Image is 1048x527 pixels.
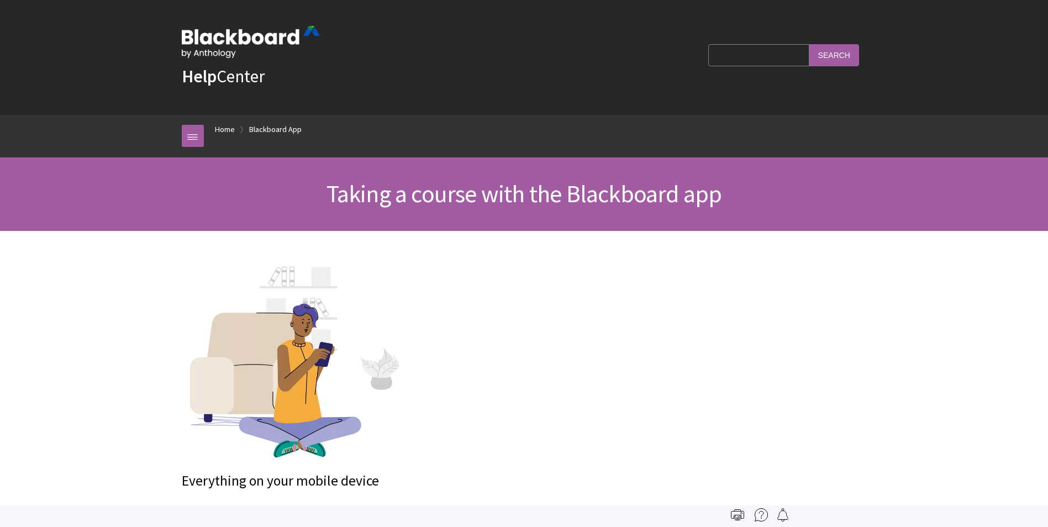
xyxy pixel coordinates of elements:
[182,65,217,87] strong: Help
[249,123,302,136] a: Blackboard App
[215,123,235,136] a: Home
[182,26,320,58] img: Blackboard by Anthology
[755,508,768,521] img: More help
[731,508,744,521] img: Print
[182,253,403,461] img: Person using a mobile device in their living room
[809,44,859,66] input: Search
[776,508,789,521] img: Follow this page
[182,502,867,516] p: Students lead busy lives and require flexibility in their learning experience.
[182,471,867,491] p: Everything on your mobile device
[326,178,722,209] span: Taking a course with the Blackboard app
[182,65,265,87] a: HelpCenter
